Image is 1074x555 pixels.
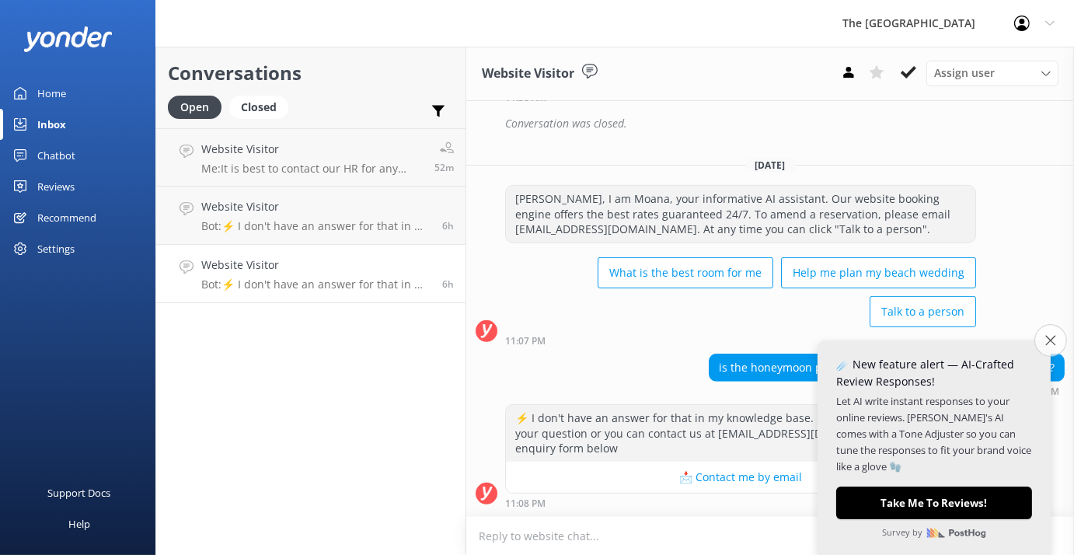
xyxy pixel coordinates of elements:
[505,497,976,508] div: Aug 24 2025 01:08am (UTC -10:00) Pacific/Honolulu
[37,202,96,233] div: Recommend
[168,98,229,115] a: Open
[37,78,66,109] div: Home
[168,96,221,119] div: Open
[505,335,976,346] div: Aug 24 2025 01:07am (UTC -10:00) Pacific/Honolulu
[201,141,423,158] h4: Website Visitor
[870,296,976,327] button: Talk to a person
[442,219,454,232] span: Aug 24 2025 01:14am (UTC -10:00) Pacific/Honolulu
[168,58,454,88] h2: Conversations
[229,96,288,119] div: Closed
[201,198,431,215] h4: Website Visitor
[598,257,773,288] button: What is the best room for me
[229,98,296,115] a: Closed
[156,128,466,187] a: Website VisitorMe:It is best to contact our HR for any job/work related concern, you may send an ...
[37,140,75,171] div: Chatbot
[201,162,423,176] p: Me: It is best to contact our HR for any job/work related concern, you may send an email to [EMAI...
[442,277,454,291] span: Aug 24 2025 01:08am (UTC -10:00) Pacific/Honolulu
[201,219,431,233] p: Bot: ⚡ I don't have an answer for that in my knowledge base. Please try and rephrase your questio...
[201,277,431,291] p: Bot: ⚡ I don't have an answer for that in my knowledge base. Please try and rephrase your questio...
[506,186,975,243] div: [PERSON_NAME], I am Moana, your informative AI assistant. Our website booking engine offers the b...
[710,354,1064,381] div: is the honeymoon package still avaliable for wedding next year ?
[156,187,466,245] a: Website VisitorBot:⚡ I don't have an answer for that in my knowledge base. Please try and rephras...
[476,110,1065,137] div: 2025-08-22T08:51:28.654
[156,245,466,303] a: Website VisitorBot:⚡ I don't have an answer for that in my knowledge base. Please try and rephras...
[709,386,1065,396] div: Aug 24 2025 01:08am (UTC -10:00) Pacific/Honolulu
[934,65,995,82] span: Assign user
[505,92,976,103] div: Aug 21 2025 01:38pm (UTC -10:00) Pacific/Honolulu
[37,109,66,140] div: Inbox
[926,61,1058,86] div: Assign User
[37,171,75,202] div: Reviews
[506,462,975,493] button: 📩 Contact me by email
[505,110,1065,137] div: Conversation was closed.
[201,257,431,274] h4: Website Visitor
[505,499,546,508] strong: 11:08 PM
[505,337,546,346] strong: 11:07 PM
[37,233,75,264] div: Settings
[746,159,795,172] span: [DATE]
[434,161,454,174] span: Aug 24 2025 07:04am (UTC -10:00) Pacific/Honolulu
[505,93,546,103] strong: 11:38 AM
[68,508,90,539] div: Help
[781,257,976,288] button: Help me plan my beach wedding
[482,64,574,84] h3: Website Visitor
[48,477,111,508] div: Support Docs
[506,405,975,462] div: ⚡ I don't have an answer for that in my knowledge base. Please try and rephrase your question or ...
[23,26,113,52] img: yonder-white-logo.png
